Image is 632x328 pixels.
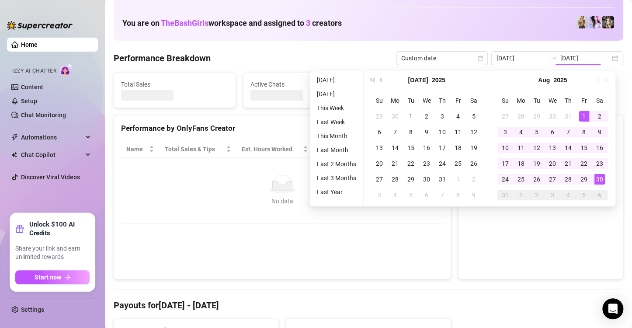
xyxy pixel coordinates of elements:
th: Name [121,141,160,158]
span: Name [126,144,147,154]
img: AI Chatter [60,63,73,76]
span: gift [15,224,24,233]
img: Ary [589,16,601,28]
span: calendar [478,56,483,61]
div: Performance by OnlyFans Creator [121,122,444,134]
span: arrow-right [65,274,71,280]
span: swap-right [550,55,557,62]
th: Chat Conversion [372,141,444,158]
div: No data [130,196,435,206]
span: thunderbolt [11,134,18,141]
span: TheBashGirls [161,18,208,28]
div: Est. Hours Worked [242,144,302,154]
img: Bonnie [602,16,614,28]
a: Settings [21,306,44,313]
img: logo-BBDzfeDw.svg [7,21,73,30]
span: Active Chats [250,80,358,89]
span: Sales / Hour [319,144,360,154]
a: Home [21,41,38,48]
h4: Performance Breakdown [114,52,211,64]
img: Chat Copilot [11,152,17,158]
span: Custom date [401,52,483,65]
button: Start nowarrow-right [15,270,90,284]
span: to [550,55,557,62]
h1: You are on workspace and assigned to creators [122,18,342,28]
span: Chat Conversion [377,144,431,154]
span: Total Sales [121,80,229,89]
h4: Payouts for [DATE] - [DATE] [114,299,623,311]
a: Chat Monitoring [21,112,66,119]
strong: Unlock $100 AI Credits [29,220,90,237]
div: Sales by OnlyFans Creator [465,122,616,134]
a: Content [21,84,43,91]
a: Discover Viral Videos [21,174,80,181]
span: Chat Copilot [21,148,83,162]
span: Total Sales & Tips [165,144,224,154]
div: Open Intercom Messenger [602,298,623,319]
span: Izzy AI Chatter [12,67,56,75]
a: Setup [21,98,37,105]
input: Start date [497,53,546,63]
th: Sales / Hour [313,141,372,158]
th: Total Sales & Tips [160,141,236,158]
span: Start now [35,274,61,281]
span: Share your link and earn unlimited rewards [15,244,90,262]
span: Messages Sent [379,80,487,89]
img: BernadetteTur [576,16,588,28]
span: Automations [21,130,83,144]
span: 3 [306,18,310,28]
input: End date [560,53,610,63]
